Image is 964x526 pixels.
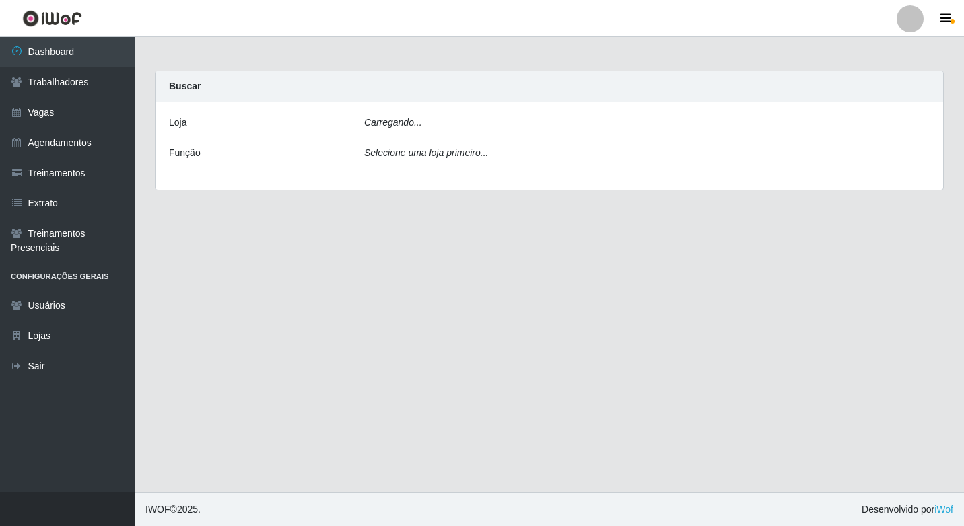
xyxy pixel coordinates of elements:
a: iWof [934,504,953,515]
label: Loja [169,116,186,130]
span: © 2025 . [145,502,201,517]
span: Desenvolvido por [862,502,953,517]
img: CoreUI Logo [22,10,82,27]
span: IWOF [145,504,170,515]
strong: Buscar [169,81,201,91]
i: Selecione uma loja primeiro... [364,147,488,158]
i: Carregando... [364,117,422,128]
label: Função [169,146,201,160]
